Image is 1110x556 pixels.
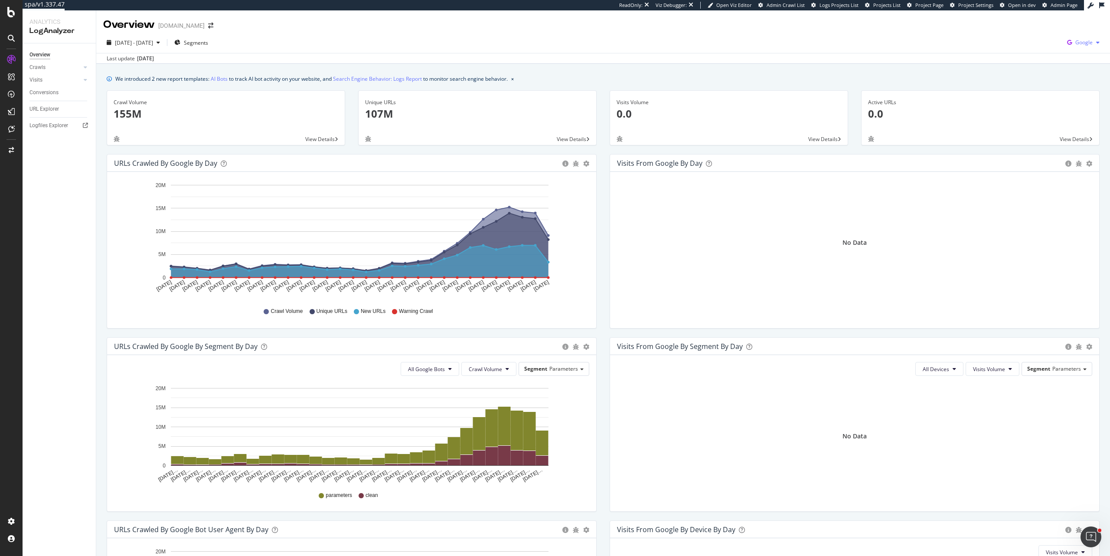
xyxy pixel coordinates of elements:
[156,205,166,211] text: 15M
[573,344,579,350] div: bug
[1086,161,1092,167] div: gear
[402,279,420,293] text: [DATE]
[311,279,329,293] text: [DATE]
[619,2,643,9] div: ReadOnly:
[184,39,208,46] span: Segments
[583,161,589,167] div: gear
[137,55,154,63] div: [DATE]
[865,2,901,9] a: Projects List
[493,279,511,293] text: [DATE]
[181,279,199,293] text: [DATE]
[271,308,303,315] span: Crawl Volume
[532,279,550,293] text: [DATE]
[156,405,166,411] text: 15M
[194,279,212,293] text: [DATE]
[29,105,90,114] a: URL Explorer
[208,23,213,29] div: arrow-right-arrow-left
[617,342,743,351] div: Visits from Google By Segment By Day
[1046,549,1078,556] span: Visits Volume
[549,365,578,372] span: Parameters
[842,432,867,441] div: No Data
[305,135,335,143] span: View Details
[114,136,120,142] div: bug
[114,525,268,534] div: URLs Crawled by Google bot User Agent By Day
[156,424,166,430] text: 10M
[163,463,166,469] text: 0
[1076,527,1082,533] div: bug
[115,39,153,46] span: [DATE] - [DATE]
[524,365,547,372] span: Segment
[923,365,949,373] span: All Devices
[114,383,586,484] svg: A chart.
[103,17,155,32] div: Overview
[29,63,46,72] div: Crawls
[246,279,264,293] text: [DATE]
[519,279,537,293] text: [DATE]
[401,362,459,376] button: All Google Bots
[298,279,316,293] text: [DATE]
[29,50,90,59] a: Overview
[819,2,859,8] span: Logs Projects List
[1076,161,1082,167] div: bug
[326,492,352,499] span: parameters
[1065,344,1071,350] div: circle-info
[1076,344,1082,350] div: bug
[842,238,867,247] div: No Data
[158,252,166,258] text: 5M
[233,279,251,293] text: [DATE]
[259,279,277,293] text: [DATE]
[562,161,568,167] div: circle-info
[29,121,68,130] div: Logfiles Explorer
[365,106,590,121] p: 107M
[399,308,433,315] span: Warning Crawl
[29,50,50,59] div: Overview
[163,275,166,281] text: 0
[361,308,385,315] span: New URLs
[107,55,154,63] div: Last update
[366,492,378,499] span: clean
[973,365,1005,373] span: Visits Volume
[1027,365,1050,372] span: Segment
[1008,2,1036,8] span: Open in dev
[168,279,186,293] text: [DATE]
[317,308,347,315] span: Unique URLs
[156,228,166,234] text: 10M
[915,362,963,376] button: All Devices
[907,2,943,9] a: Project Page
[389,279,407,293] text: [DATE]
[29,26,89,36] div: LogAnalyzer
[156,549,166,555] text: 20M
[868,99,1093,106] div: Active URLs
[114,179,586,299] svg: A chart.
[1042,2,1077,9] a: Admin Page
[324,279,342,293] text: [DATE]
[583,344,589,350] div: gear
[29,88,59,97] div: Conversions
[617,525,735,534] div: Visits From Google By Device By Day
[1075,39,1093,46] span: Google
[573,527,579,533] div: bug
[114,99,338,106] div: Crawl Volume
[480,279,498,293] text: [DATE]
[29,63,81,72] a: Crawls
[573,161,579,167] div: bug
[103,36,163,49] button: [DATE] - [DATE]
[1081,526,1101,547] iframe: Intercom live chat
[1051,2,1077,8] span: Admin Page
[114,106,338,121] p: 155M
[467,279,485,293] text: [DATE]
[915,2,943,8] span: Project Page
[365,136,371,142] div: bug
[350,279,368,293] text: [DATE]
[811,2,859,9] a: Logs Projects List
[158,443,166,449] text: 5M
[656,2,687,9] div: Viz Debugger:
[29,76,81,85] a: Visits
[415,279,433,293] text: [DATE]
[509,72,516,85] button: close banner
[583,527,589,533] div: gear
[617,99,841,106] div: Visits Volume
[337,279,355,293] text: [DATE]
[506,279,524,293] text: [DATE]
